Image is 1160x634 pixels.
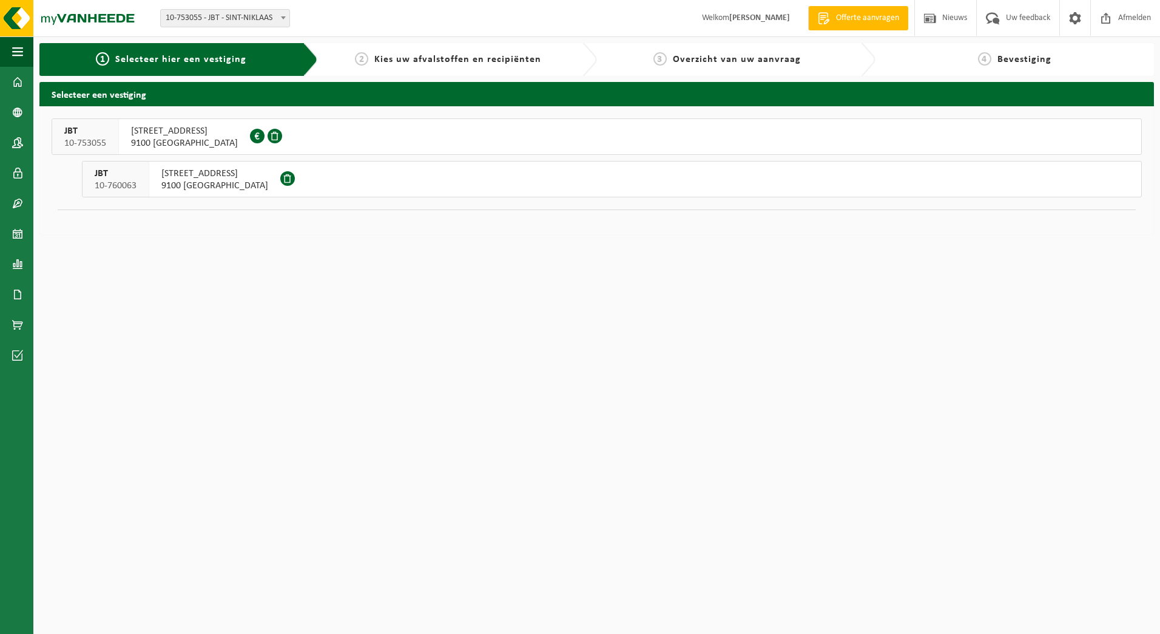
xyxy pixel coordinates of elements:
[115,55,246,64] span: Selecteer hier een vestiging
[729,13,790,22] strong: [PERSON_NAME]
[161,168,268,180] span: [STREET_ADDRESS]
[673,55,801,64] span: Overzicht van uw aanvraag
[95,180,137,192] span: 10-760063
[131,137,238,149] span: 9100 [GEOGRAPHIC_DATA]
[95,168,137,180] span: JBT
[161,10,289,27] span: 10-753055 - JBT - SINT-NIKLAAS
[374,55,541,64] span: Kies uw afvalstoffen en recipiënten
[52,118,1142,155] button: JBT 10-753055 [STREET_ADDRESS]9100 [GEOGRAPHIC_DATA]
[64,125,106,137] span: JBT
[161,180,268,192] span: 9100 [GEOGRAPHIC_DATA]
[131,125,238,137] span: [STREET_ADDRESS]
[39,82,1154,106] h2: Selecteer een vestiging
[808,6,908,30] a: Offerte aanvragen
[160,9,290,27] span: 10-753055 - JBT - SINT-NIKLAAS
[82,161,1142,197] button: JBT 10-760063 [STREET_ADDRESS]9100 [GEOGRAPHIC_DATA]
[997,55,1051,64] span: Bevestiging
[833,12,902,24] span: Offerte aanvragen
[96,52,109,66] span: 1
[355,52,368,66] span: 2
[653,52,667,66] span: 3
[978,52,991,66] span: 4
[64,137,106,149] span: 10-753055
